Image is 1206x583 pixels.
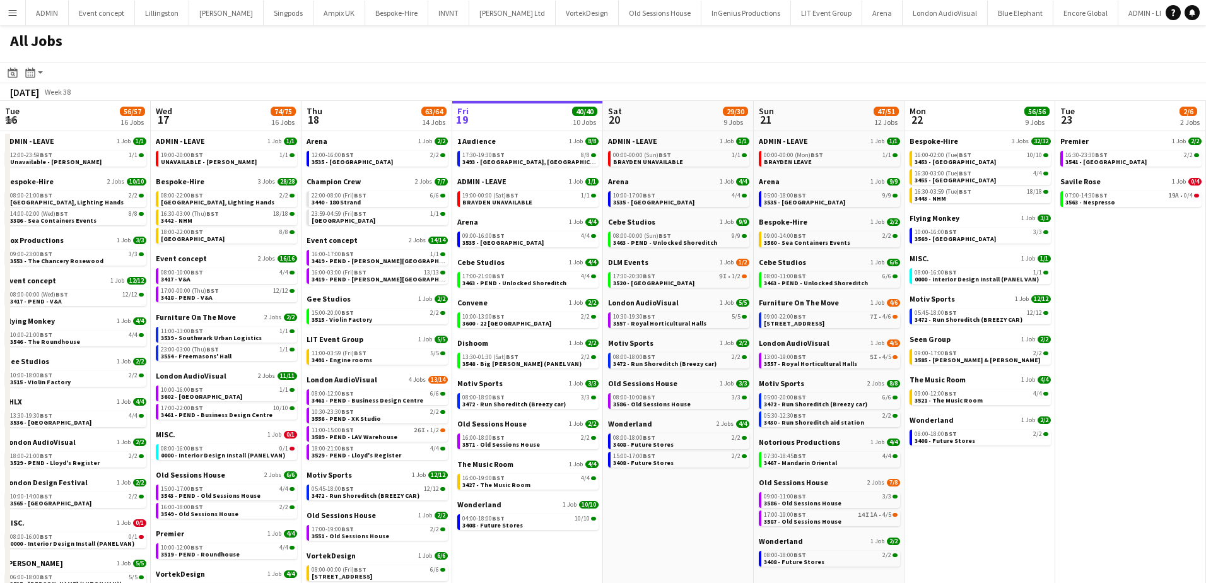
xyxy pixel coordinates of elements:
div: DLM Events1 Job1/217:30-20:30BST9I•1/23520 - [GEOGRAPHIC_DATA] [608,257,749,298]
a: Cebe Studios1 Job4/4 [457,257,599,267]
span: 2/2 [435,138,448,145]
span: Arena [759,177,780,186]
span: Champion Crew [307,177,361,186]
span: BST [793,191,806,199]
div: ADMIN - LEAVE1 Job1/119:00-00:00 (Sat)BST1/1BRAYDEN UNAVAILABLE [457,177,599,217]
a: Bespoke-Hire3 Jobs28/28 [156,177,297,186]
span: 4/4 [279,269,288,276]
span: 1 Job [720,218,734,226]
span: 3419 - PEND - Tate Britain [312,257,465,265]
span: 28/28 [278,178,297,185]
span: BST [506,191,518,199]
div: Box Productions1 Job3/309:00-23:00BST3/33553 - The Chancery Rosewood [5,235,146,276]
button: Singpods [264,1,313,25]
span: 1 Job [870,178,884,185]
div: MISC.1 Job1/108:00-16:00BST1/10000 - Interior Design Install (PANEL VAN) [910,254,1051,294]
span: BRAYDEN LEAVE [764,158,812,166]
span: 2/2 [430,152,439,158]
span: 16:30-03:00 (Thu) [161,211,219,217]
span: Cebe Studios [457,257,505,267]
span: 18:00-22:00 [161,229,203,235]
button: Encore Global [1053,1,1118,25]
button: [PERSON_NAME] [189,1,264,25]
div: ADMIN - LEAVE1 Job1/100:00-00:00 (Mon)BST1/1BRAYDEN LEAVE [759,136,900,177]
div: Bespoke-Hire1 Job2/209:00-14:00BST2/23560 - Sea Containers Events [759,217,900,257]
span: 4/4 [585,218,599,226]
span: 08:00-10:00 [161,269,203,276]
a: Arena1 Job4/4 [457,217,599,227]
span: 1/1 [736,138,749,145]
span: 4/4 [585,259,599,266]
span: 1/2 [736,259,749,266]
a: 17:30-20:30BST9I•1/23520 - [GEOGRAPHIC_DATA] [613,272,747,286]
span: 10/10 [127,178,146,185]
a: 10:00-17:00BST4/43535 - [GEOGRAPHIC_DATA] [613,191,747,206]
a: Bespoke-Hire1 Job2/2 [759,217,900,227]
a: 16:30-03:59 (Tue)BST18/183443 - NHM [915,187,1048,202]
a: 23:59-04:59 (Fri)BST1/1[GEOGRAPHIC_DATA] [312,209,445,224]
div: Bespoke-Hire3 Jobs28/2808:00-22:00BST2/2[GEOGRAPHIC_DATA], Lighting Hands16:30-03:00 (Thu)BST18/1... [156,177,297,254]
span: BST [354,191,366,199]
span: 3386 - Sea Containers Events [10,216,97,225]
span: 00:00-00:00 (Mon) [764,152,823,158]
span: 4/4 [732,192,741,199]
span: BST [354,268,366,276]
span: 3 Jobs [1012,138,1029,145]
span: 1 Job [418,138,432,145]
span: Bespoke-Hire [759,217,807,227]
span: 8/8 [581,152,590,158]
span: 3541 - Royal Festival Hall [1065,158,1147,166]
span: 2/2 [129,192,138,199]
a: ADMIN - LEAVE1 Job1/1 [759,136,900,146]
span: BST [1095,151,1108,159]
a: 16:30-03:00 (Thu)BST18/183442 - NHM [161,209,295,224]
span: 10/10 [1027,152,1042,158]
span: 1 Job [870,218,884,226]
a: 22:00-08:00 (Fri)BST6/63440 - 180 Strand [312,191,445,206]
span: 4/4 [1033,170,1042,177]
div: Flying Monkey1 Job3/310:00-16:00BST3/33569 - [GEOGRAPHIC_DATA] [910,213,1051,254]
span: 1/1 [133,138,146,145]
span: 16:00-17:00 [312,251,354,257]
span: 3463 - PEND - Unlocked Shoreditch [613,238,717,247]
span: BST [190,151,203,159]
span: 1 Job [117,237,131,244]
div: Arena1 Job2/212:00-16:00BST2/23535 - [GEOGRAPHIC_DATA] [307,136,448,177]
span: 3455 - Kensington Palace [915,176,996,184]
span: 12:00-23:59 [10,152,52,158]
span: 1 Job [1021,215,1035,222]
span: 3433 - Park Plaza, Lighting Hands [10,198,124,206]
a: 18:00-22:00BST8/8[GEOGRAPHIC_DATA] [161,228,295,242]
span: 3443 - NHM [915,194,946,203]
a: 16:00-02:00 (Tue)BST10/103453 - [GEOGRAPHIC_DATA] [915,151,1048,165]
span: BST [341,250,354,258]
span: 3440 - West Park Plaza [312,216,375,225]
span: 19A [1169,192,1179,199]
span: 1/1 [430,211,439,217]
button: Bespoke-Hire [365,1,428,25]
span: BST [341,151,354,159]
span: 9/9 [887,178,900,185]
button: ADMIN - LEAVE [1118,1,1186,25]
div: ADMIN - LEAVE1 Job1/112:00-23:59BST1/1Unavailable - [PERSON_NAME] [5,136,146,177]
span: 3/3 [1038,215,1051,222]
a: Savile Rose1 Job0/4 [1060,177,1202,186]
span: 1/1 [1033,269,1042,276]
span: 18/18 [273,211,288,217]
span: 1/1 [585,178,599,185]
span: ADMIN - LEAVE [5,136,54,146]
a: 08:00-00:00 (Sun)BST9/93463 - PEND - Unlocked Shoreditch [613,232,747,246]
span: BST [643,191,655,199]
span: BST [40,151,52,159]
span: BST [492,151,505,159]
span: Unavailable - Ash [10,158,102,166]
a: Champion Crew2 Jobs7/7 [307,177,448,186]
span: Bespoke-Hire [5,177,54,186]
span: 09:00-23:00 [10,251,52,257]
span: 2 Jobs [415,178,432,185]
span: BST [40,191,52,199]
span: 08:00-22:00 [161,192,203,199]
a: ADMIN - LEAVE1 Job1/1 [5,136,146,146]
a: 00:00-00:00 (Sun)BST1/1BRAYDEN UNAVAILABLE [613,151,747,165]
div: Arena1 Job9/905:00-18:00BST9/93535 - [GEOGRAPHIC_DATA] [759,177,900,217]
